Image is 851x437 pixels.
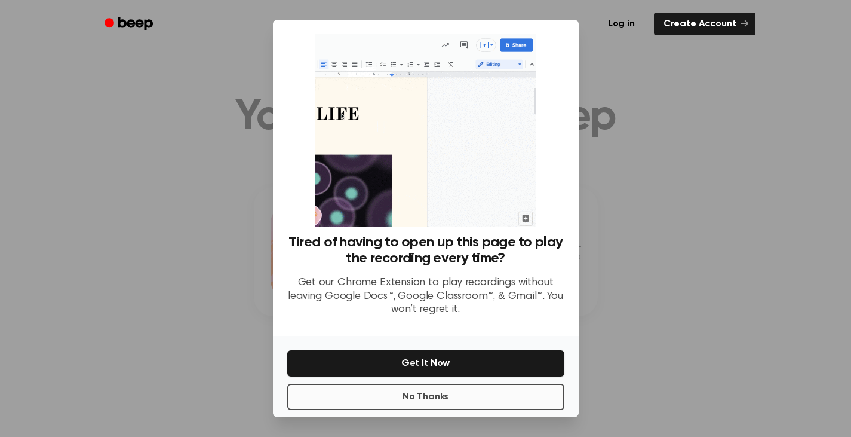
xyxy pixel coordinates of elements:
p: Get our Chrome Extension to play recordings without leaving Google Docs™, Google Classroom™, & Gm... [287,276,564,317]
h3: Tired of having to open up this page to play the recording every time? [287,234,564,267]
a: Beep [96,13,164,36]
a: Create Account [654,13,755,35]
button: Get It Now [287,350,564,377]
button: No Thanks [287,384,564,410]
a: Log in [596,10,647,38]
img: Beep extension in action [315,34,536,227]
